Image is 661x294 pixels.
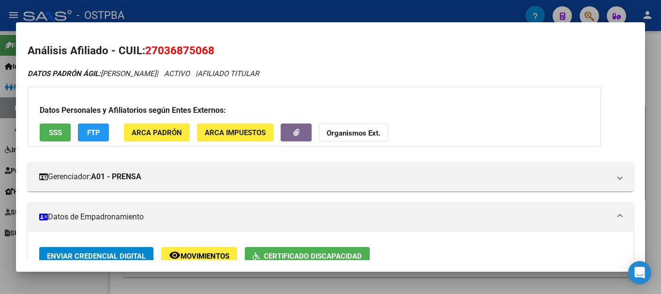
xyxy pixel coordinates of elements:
span: Enviar Credencial Digital [47,252,146,261]
button: FTP [78,124,109,141]
button: ARCA Padrón [124,124,190,141]
h3: Datos Personales y Afiliatorios según Entes Externos: [40,105,589,116]
i: | ACTIVO | [28,69,259,78]
span: Certificado Discapacidad [264,252,362,261]
strong: Organismos Ext. [327,129,380,138]
mat-expansion-panel-header: Datos de Empadronamiento [28,202,633,232]
mat-panel-title: Gerenciador: [39,171,610,183]
span: 27036875068 [145,44,214,57]
mat-icon: remove_red_eye [169,249,180,261]
span: Movimientos [180,252,229,261]
button: ARCA Impuestos [197,124,273,141]
button: Certificado Discapacidad [245,247,370,265]
button: SSS [40,124,71,141]
mat-panel-title: Datos de Empadronamiento [39,211,610,223]
button: Movimientos [161,247,237,265]
h2: Análisis Afiliado - CUIL: [28,43,633,59]
span: FTP [87,128,100,137]
span: ARCA Impuestos [205,128,266,137]
mat-expansion-panel-header: Gerenciador:A01 - PRENSA [28,162,633,191]
button: Enviar Credencial Digital [39,247,153,265]
button: Organismos Ext. [319,124,388,141]
span: [PERSON_NAME] [28,69,156,78]
strong: DATOS PADRÓN ÁGIL: [28,69,101,78]
span: SSS [49,128,62,137]
span: AFILIADO TITULAR [197,69,259,78]
span: ARCA Padrón [132,128,182,137]
strong: A01 - PRENSA [91,171,141,183]
div: Open Intercom Messenger [628,261,651,284]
